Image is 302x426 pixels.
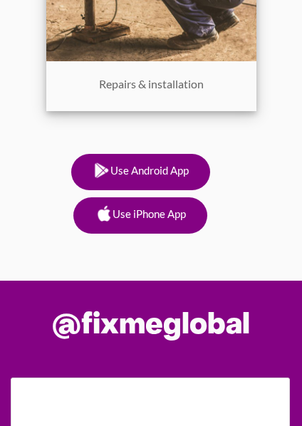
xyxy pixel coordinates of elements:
[73,197,207,234] a: Use iPhone App
[95,204,113,222] img: apple-icon.png
[11,309,291,343] a: @fixmeglobal
[93,161,110,179] img: android-icon.png
[71,154,210,190] a: Use Android App
[53,68,249,93] p: Repairs & installation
